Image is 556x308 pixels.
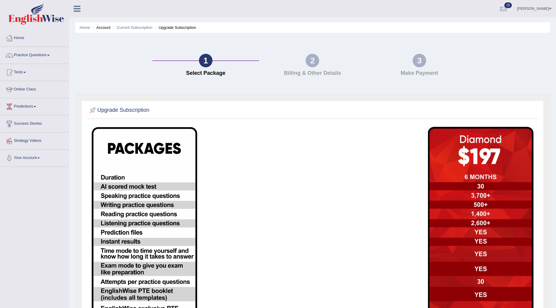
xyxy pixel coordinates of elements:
a: Practice Questions [0,47,69,62]
h4: Select Package [155,70,256,76]
a: Strategy Videos [0,133,69,148]
h4: Billing & Other Details [262,70,363,76]
a: Success Stories [0,115,69,130]
a: Predictions [0,98,69,113]
li: Account [91,25,110,30]
h2: Upgrade Subscription [88,106,149,115]
div: 2 [306,54,319,67]
div: 1 [199,54,212,67]
a: Your Account [0,150,69,165]
a: Online Class [0,81,69,96]
a: Home [80,25,90,30]
span: 19 [504,2,512,8]
li: Upgrade Subscription [154,25,196,30]
a: Tests [0,64,69,79]
div: 3 [413,54,426,67]
h4: Make Payment [369,70,470,76]
a: Home [0,30,69,45]
a: Current Subscription [117,25,152,30]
